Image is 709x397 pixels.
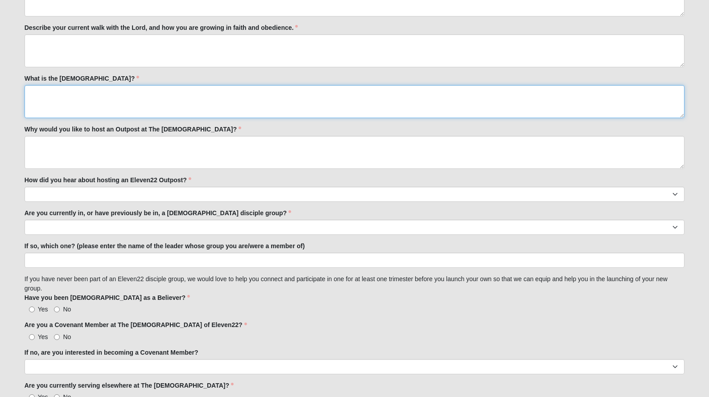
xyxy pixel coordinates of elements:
[25,23,298,32] label: Describe your current walk with the Lord, and how you are growing in faith and obedience.
[25,74,140,83] label: What is the [DEMOGRAPHIC_DATA]?
[29,334,35,340] input: Yes
[54,307,60,312] input: No
[54,334,60,340] input: No
[38,333,48,340] span: Yes
[25,176,191,184] label: How did you hear about hosting an Eleven22 Outpost?
[25,209,291,217] label: Are you currently in, or have previously be in, a [DEMOGRAPHIC_DATA] disciple group?
[29,307,35,312] input: Yes
[63,333,71,340] span: No
[25,381,234,390] label: Are you currently serving elsewhere at The [DEMOGRAPHIC_DATA]?
[25,241,305,250] label: If so, which one? (please enter the name of the leader whose group you are/were a member of)
[25,348,198,357] label: If no, are you interested in becoming a Covenant Member?
[25,320,247,329] label: Are you a Covenant Member at The [DEMOGRAPHIC_DATA] of Eleven22?
[25,293,190,302] label: Have you been [DEMOGRAPHIC_DATA] as a Believer?
[63,306,71,313] span: No
[25,125,241,134] label: Why would you like to host an Outpost at The [DEMOGRAPHIC_DATA]?
[38,306,48,313] span: Yes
